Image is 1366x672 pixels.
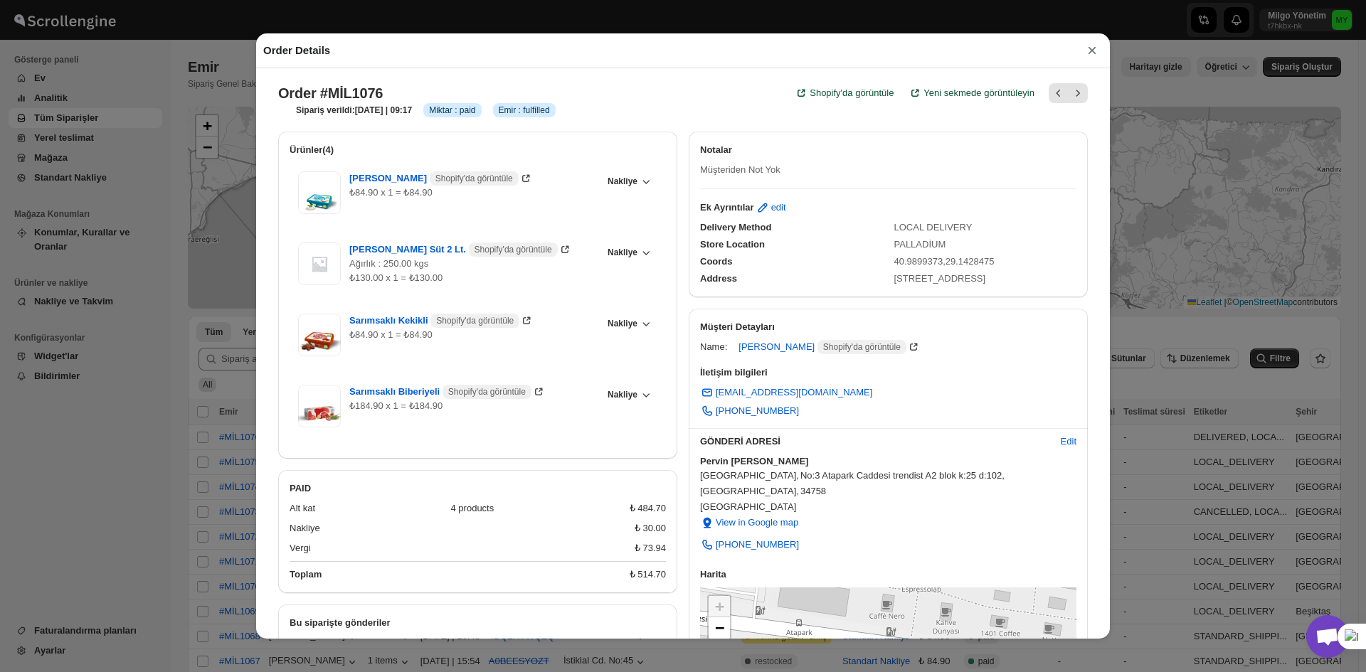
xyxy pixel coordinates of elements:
[349,272,443,283] span: ₺130.00 x 1 = ₺130.00
[435,173,513,184] span: Shopify'da görüntüle
[700,567,1076,582] h3: Harita
[475,244,552,255] span: Shopify'da görüntüle
[715,619,724,636] span: −
[298,385,341,427] img: Item
[692,400,808,422] a: [PHONE_NUMBER]
[608,389,637,400] span: Nakliye
[810,86,894,100] span: Shopify'da görüntüle
[716,385,872,400] span: [EMAIL_ADDRESS][DOMAIN_NAME]
[709,617,730,639] a: Zoom out
[278,85,383,102] h2: Order #MİL1076
[894,256,995,267] span: 40.9899373,29.1428475
[608,176,637,187] span: Nakliye
[738,340,906,354] span: [PERSON_NAME]
[630,567,666,582] div: ₺ 514.70
[349,385,531,399] span: Sarımsaklı Biberiyeli
[290,501,440,516] div: Alt kat
[899,79,1043,107] button: Yeni sekmede görüntüleyin
[290,569,322,580] b: Toplam
[349,173,533,183] a: [PERSON_NAME] Shopify'da görüntüle
[448,386,526,398] span: Shopify'da görüntüle
[700,273,737,284] span: Address
[700,434,1049,449] h3: GÖNDERİ ADRESİ
[1306,615,1349,658] div: Açık sohbet
[700,340,727,354] div: Name:
[692,381,881,404] a: [EMAIL_ADDRESS][DOMAIN_NAME]
[1052,430,1085,453] button: Edit
[635,541,666,555] div: ₺ 73.94
[599,385,657,405] button: Nakliye
[692,511,807,534] button: View in Google map
[608,318,637,329] span: Nakliye
[499,105,550,116] span: Emir : fulfilled
[700,484,799,498] span: [GEOGRAPHIC_DATA] ,
[1068,83,1088,103] button: Next
[894,273,986,284] span: [STREET_ADDRESS]
[349,171,519,186] span: [PERSON_NAME]
[894,239,946,250] span: PALLADİUM
[630,501,666,516] div: ₺ 484.70
[349,258,428,269] span: Ağırlık : 250.00 kgs
[923,86,1034,100] span: Yeni sekmede görüntüleyin
[716,538,799,552] span: [PHONE_NUMBER]
[700,469,799,483] span: [GEOGRAPHIC_DATA] ,
[349,329,433,340] span: ₺84.90 x 1 = ₺84.90
[349,314,519,328] span: Sarımsaklı Kekikli
[1049,83,1088,103] nav: Pagination
[349,400,443,411] span: ₺184.90 x 1 = ₺184.90
[715,597,724,615] span: +
[700,164,780,175] span: Müşteriden Not Yok
[709,596,730,617] a: Zoom in
[785,79,902,107] a: Shopify'da görüntüle
[635,521,666,535] div: ₺ 30.00
[349,386,546,397] a: Sarımsaklı Biberiyeli Shopify'da görüntüle
[349,244,572,255] a: [PERSON_NAME] Süt 2 Lt. Shopify'da görüntüle
[747,196,795,219] button: edit
[263,43,330,58] h2: Order Details
[349,187,433,198] span: ₺84.90 x 1 = ₺84.90
[716,516,798,530] span: View in Google map
[800,484,826,498] span: 34758
[451,501,618,516] div: 4 products
[290,481,666,496] h2: PAID
[290,616,666,630] h2: Bu siparişte gönderiler
[436,315,514,326] span: Shopify'da görüntüle
[1049,83,1069,103] button: Previous
[608,247,637,258] span: Nakliye
[700,144,732,155] b: Notalar
[1061,434,1076,449] span: Edit
[599,314,657,334] button: Nakliye
[738,341,921,352] a: [PERSON_NAME] Shopify'da görüntüle
[700,239,765,250] span: Store Location
[771,201,786,215] span: edit
[700,366,1076,380] h3: İletişim bilgileri
[429,105,475,116] span: Miktar : paid
[290,637,364,651] button: HJ8M8HNO56
[599,171,657,191] button: Nakliye
[349,242,558,257] span: [PERSON_NAME] Süt 2 Lt.
[700,256,733,267] span: Coords
[700,500,1076,514] span: [GEOGRAPHIC_DATA]
[716,404,799,418] span: [PHONE_NUMBER]
[290,541,623,555] div: Vergi
[823,341,901,353] span: Shopify'da görüntüle
[290,143,666,157] h2: Ürünler(4)
[692,533,808,556] a: [PHONE_NUMBER]
[1081,41,1103,60] button: ×
[700,201,754,215] b: Ek Ayrıntılar
[599,242,657,262] button: Nakliye
[800,469,1005,483] span: No:3 Atapark Caddesi trendist A2 blok k:25 d:102 ,
[355,105,412,115] b: [DATE] | 09:17
[296,105,412,116] h3: Sipariş verildi:
[700,222,771,233] span: Delivery Method
[700,320,1076,334] h3: Müşteri Detayları
[298,242,341,285] img: Item
[290,521,623,535] div: Nakliye
[298,314,341,356] img: Item
[894,222,973,233] span: LOCAL DELIVERY
[700,456,808,466] b: Pervin [PERSON_NAME]
[349,315,534,326] a: Sarımsaklı Kekikli Shopify'da görüntüle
